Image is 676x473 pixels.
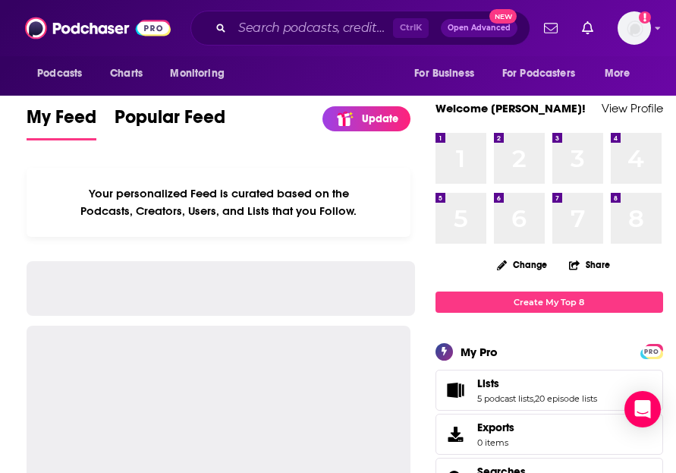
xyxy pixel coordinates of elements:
[441,380,471,401] a: Lists
[115,106,225,140] a: Popular Feed
[643,345,661,356] a: PRO
[393,18,429,38] span: Ctrl K
[25,14,171,43] img: Podchaser - Follow, Share and Rate Podcasts
[477,421,514,434] span: Exports
[488,255,556,274] button: Change
[477,377,597,390] a: Lists
[594,59,649,88] button: open menu
[618,11,651,45] img: User Profile
[489,9,517,24] span: New
[576,15,599,41] a: Show notifications dropdown
[170,63,224,84] span: Monitoring
[322,106,410,131] a: Update
[502,63,575,84] span: For Podcasters
[404,59,493,88] button: open menu
[362,112,398,125] p: Update
[538,15,564,41] a: Show notifications dropdown
[618,11,651,45] span: Logged in as KaitlynEsposito
[115,106,225,137] span: Popular Feed
[477,393,533,404] a: 5 podcast lists
[435,370,663,411] span: Lists
[27,168,410,237] div: Your personalized Feed is curated based on the Podcasts, Creators, Users, and Lists that you Follow.
[477,377,499,390] span: Lists
[27,59,102,88] button: open menu
[492,59,597,88] button: open menu
[441,19,517,37] button: Open AdvancedNew
[535,393,597,404] a: 20 episode lists
[461,345,498,359] div: My Pro
[435,414,663,455] a: Exports
[605,63,630,84] span: More
[643,346,661,358] span: PRO
[639,11,651,24] svg: Add a profile image
[27,106,96,140] a: My Feed
[435,101,586,115] a: Welcome [PERSON_NAME]!
[27,106,96,137] span: My Feed
[37,63,82,84] span: Podcasts
[533,393,535,404] span: ,
[435,292,663,312] a: Create My Top 8
[477,437,514,448] span: 0 items
[414,63,474,84] span: For Business
[568,250,611,279] button: Share
[441,424,471,445] span: Exports
[110,63,143,84] span: Charts
[618,11,651,45] button: Show profile menu
[448,24,511,32] span: Open Advanced
[190,11,530,46] div: Search podcasts, credits, & more...
[232,16,393,40] input: Search podcasts, credits, & more...
[100,59,152,88] a: Charts
[159,59,244,88] button: open menu
[602,101,663,115] a: View Profile
[624,391,661,427] div: Open Intercom Messenger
